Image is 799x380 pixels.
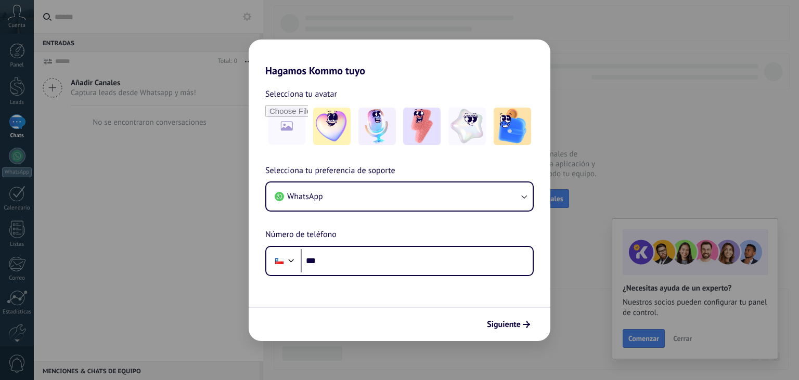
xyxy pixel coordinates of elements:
[269,250,289,272] div: Chile: + 56
[448,108,486,145] img: -4.jpeg
[265,228,337,242] span: Número de teléfono
[487,321,521,328] span: Siguiente
[249,40,550,77] h2: Hagamos Kommo tuyo
[403,108,441,145] img: -3.jpeg
[494,108,531,145] img: -5.jpeg
[265,164,395,178] span: Selecciona tu preferencia de soporte
[482,316,535,333] button: Siguiente
[266,182,533,211] button: WhatsApp
[265,87,337,101] span: Selecciona tu avatar
[313,108,351,145] img: -1.jpeg
[358,108,396,145] img: -2.jpeg
[287,191,323,202] span: WhatsApp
